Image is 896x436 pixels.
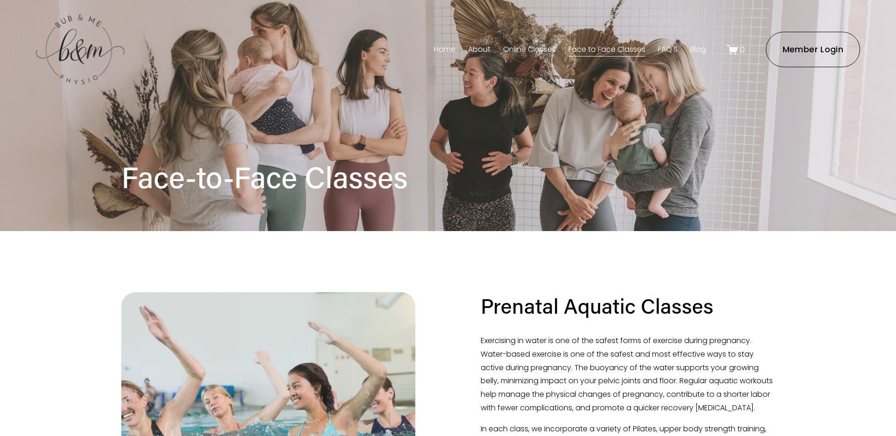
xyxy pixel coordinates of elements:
a: Online Classes [503,42,556,57]
a: About [468,42,490,57]
a: Home [434,42,455,57]
span: 0 [740,44,745,55]
h1: Face-to-Face Classes [121,158,448,195]
h2: Prenatal Aquatic Classes [481,292,714,319]
a: Face to Face Classes [568,42,645,57]
img: bubandme [36,14,125,86]
a: 0 items in cart [727,44,745,56]
p: Exercising in water is one of the safest forms of exercise during pregnancy. Water-based exercise... [481,334,775,415]
a: FAQ'S [658,42,678,57]
a: Member Login [766,32,861,67]
a: Blog [690,42,706,57]
ms-portal-inner: Member Login [783,44,843,55]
